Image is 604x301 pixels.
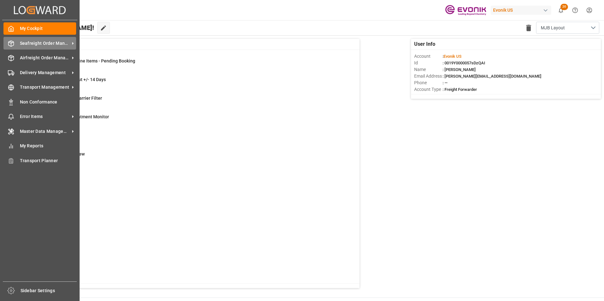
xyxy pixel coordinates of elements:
[414,40,435,48] span: User Info
[33,114,352,127] a: 258Drayage Appointment MonitorShipment
[33,58,352,71] a: 0Draffens New Line Items - Pending BookingLine Item
[20,128,70,135] span: Master Data Management
[33,132,352,145] a: 9879Drayage FilterShipment
[20,40,70,47] span: Seafreight Order Management
[491,4,554,16] button: Evonik US
[536,22,599,34] button: open menu
[414,80,443,86] span: Phone
[414,60,443,66] span: Id
[560,4,568,10] span: 20
[20,25,76,32] span: My Cockpit
[443,87,477,92] span: : Freight Forwarder
[414,66,443,73] span: Name
[33,76,352,90] a: 305Evonik Cargo Cut +/- 14 DaysShipment
[33,95,352,108] a: 4316CIP Low Cost Carrier FilterShipment
[443,74,541,79] span: : [PERSON_NAME][EMAIL_ADDRESS][DOMAIN_NAME]
[414,53,443,60] span: Account
[445,5,486,16] img: Evonik-brand-mark-Deep-Purple-RGB.jpeg_1700498283.jpeg
[3,96,76,108] a: Non Conformance
[33,151,352,164] a: 15Drayage OverviewTransport Unit
[491,6,551,15] div: Evonik US
[20,55,70,61] span: Airfreight Order Management
[443,67,476,72] span: : [PERSON_NAME]
[568,3,582,17] button: Help Center
[20,99,76,105] span: Non Conformance
[444,54,462,59] span: Evonik US
[3,154,76,167] a: Transport Planner
[3,22,76,35] a: My Cockpit
[3,140,76,152] a: My Reports
[20,143,76,149] span: My Reports
[554,3,568,17] button: show 20 new notifications
[414,86,443,93] span: Account Type
[48,58,135,63] span: Draffens New Line Items - Pending Booking
[541,25,565,31] span: MJB Layout
[26,22,94,34] span: Hello [PERSON_NAME]!
[443,80,448,85] span: : —
[20,84,70,91] span: Transport Management
[20,113,70,120] span: Error Items
[20,69,70,76] span: Delivery Management
[443,54,462,59] span: :
[21,287,77,294] span: Sidebar Settings
[20,157,76,164] span: Transport Planner
[443,61,485,65] span: : 0019Y0000057sDzQAI
[414,73,443,80] span: Email Address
